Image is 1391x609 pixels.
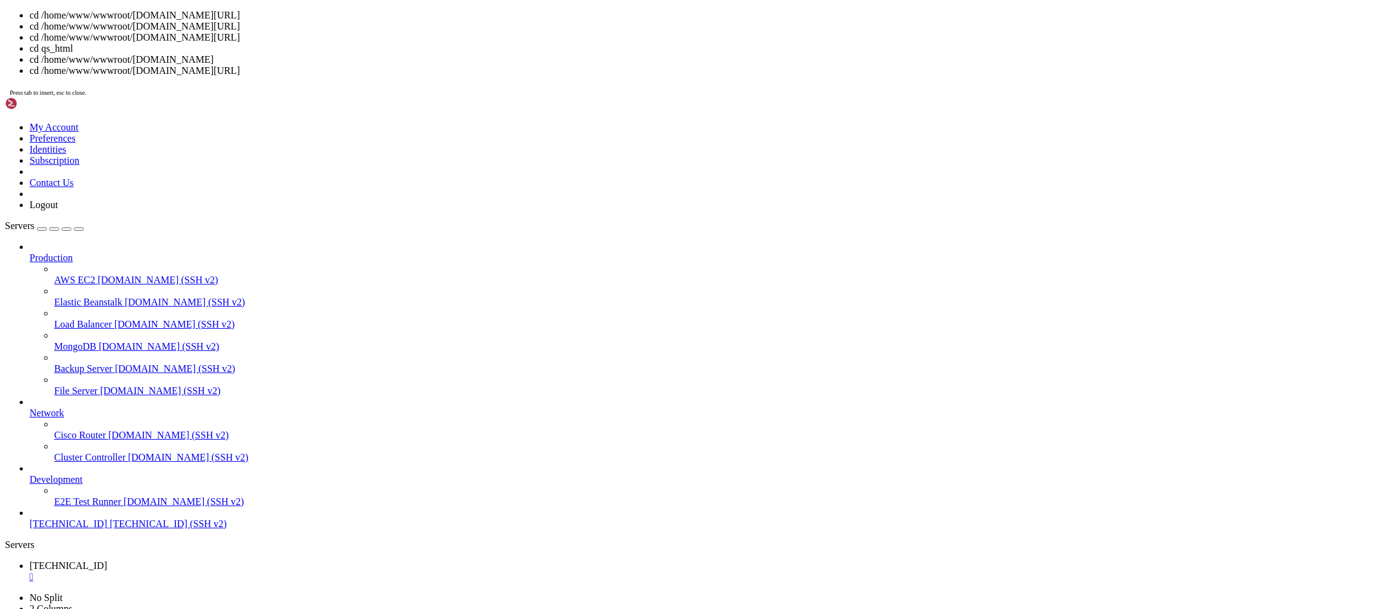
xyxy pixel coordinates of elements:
[30,518,107,529] span: [TECHNICAL_ID]
[54,452,126,462] span: Cluster Controller
[54,363,113,374] span: Backup Server
[54,352,1386,374] li: Backup Server [DOMAIN_NAME] (SSH v2)
[5,235,1230,246] x-row: ln -s /home/www/wwwroot/[DOMAIN_NAME][URL] tag
[30,32,1386,43] li: cd /home/www/wwwroot/[DOMAIN_NAME][URL]
[5,99,1230,110] x-row: ln -s /home/www/wwwroot/[DOMAIN_NAME][URL] tag
[30,252,73,263] span: Production
[5,403,1230,413] x-row: Message from syslogd@104-250-130-146 at [DATE] 07:50:35 ...
[30,144,66,155] a: Identities
[54,341,1386,352] a: MongoDB [DOMAIN_NAME] (SSH v2)
[5,183,1230,193] x-row: [root@104-250-130-146 ~]# cd /home/www/wwwroot/[DOMAIN_NAME][URL]
[5,319,1230,329] x-row: kernel:[Hardware Error]: Corrected error, no action required.
[5,382,1230,392] x-row: kernel:[Hardware Error]: Error Addr: 0x000000073ba1be40
[30,592,63,603] a: No Split
[54,297,1386,308] a: Elastic Beanstalk [DOMAIN_NAME] (SSH v2)
[5,97,76,110] img: Shellngn
[5,434,1230,445] x-row: Message from syslogd@104-250-130-146 at [DATE] 07:50:35 ...
[54,430,106,440] span: Cisco Router
[30,571,1386,583] a: 
[5,47,1230,57] x-row: [root@104-250-130-146 ~]# cd /home/www/wwwroot/[DOMAIN_NAME][URL]
[5,350,1230,361] x-row: kernel:[Hardware Error]: CPU:0 (17:31:0) MC18_STATUS[Over|CE|MiscV|AddrV|-|-|SyndV|CECC|-|-|-]: 0...
[10,89,86,96] span: Press tab to insert, esc to close.
[5,26,1230,36] x-row: [root@104-250-130-146 qs_html]# cd\
[54,363,1386,374] a: Backup Server [DOMAIN_NAME] (SSH v2)
[54,385,1386,397] a: File Server [DOMAIN_NAME] (SSH v2)
[30,463,1386,507] li: Development
[54,297,122,307] span: Elastic Beanstalk
[30,474,1386,485] a: Development
[5,518,1230,528] x-row: [root@104-250-130-146 ~]# cd
[5,141,1230,151] x-row: ln -s /www/wwwroot/jieqi/files/article/txt qs_txt
[54,275,1386,286] a: AWS EC2 [DOMAIN_NAME] (SSH v2)
[54,430,1386,441] a: Cisco Router [DOMAIN_NAME] (SSH v2)
[5,277,1230,288] x-row: ln -s /www/wwwroot/jieqi/files/article/txt qs_txt
[5,120,1230,131] x-row: ln -s /home/www/wwwroot/[DOMAIN_NAME][URL] tag_id
[98,275,218,285] span: [DOMAIN_NAME] (SSH v2)
[5,539,1386,551] div: Servers
[5,486,1230,497] x-row: ^C
[30,54,1386,65] li: cd /home/www/wwwroot/[DOMAIN_NAME]
[5,78,1230,89] x-row: ln -s /home/www/wwwroot/[DOMAIN_NAME][URL] linju
[108,430,229,440] span: [DOMAIN_NAME] (SSH v2)
[114,319,235,329] span: [DOMAIN_NAME] (SSH v2)
[30,155,79,166] a: Subscription
[30,408,1386,419] a: Network
[30,507,1386,530] li: [TECHNICAL_ID] [TECHNICAL_ID] (SSH v2)
[54,308,1386,330] li: Load Balancer [DOMAIN_NAME] (SSH v2)
[5,57,1230,68] x-row: [root@104-250-130-146 qs_html]# ln -s /www/wwwroot/jieqi/files/article/image img
[125,297,246,307] span: [DOMAIN_NAME] (SSH v2)
[54,319,1386,330] a: Load Balancer [DOMAIN_NAME] (SSH v2)
[5,172,1230,183] x-row: >
[5,309,1230,319] x-row: Message from syslogd@104-250-130-146 at [DATE] 07:50:35 ...
[54,374,1386,397] li: File Server [DOMAIN_NAME] (SSH v2)
[5,162,1230,172] x-row: [root@104-250-130-146 qs_html]# cd\
[54,341,96,352] span: MongoDB
[30,10,1386,21] li: cd /home/www/wwwroot/[DOMAIN_NAME][URL]
[30,560,107,571] span: [TECHNICAL_ID]
[5,466,1230,476] x-row: Message from syslogd@104-250-130-146 at [DATE] 07:50:35 ...
[5,445,1230,455] x-row: kernel:[Hardware Error]: Unified Memory Controller Ext. Error Code: 0
[115,363,236,374] span: [DOMAIN_NAME] (SSH v2)
[30,560,1386,583] a: 104.250.130.146
[54,286,1386,308] li: Elastic Beanstalk [DOMAIN_NAME] (SSH v2)
[54,452,1386,463] a: Cluster Controller [DOMAIN_NAME] (SSH v2)
[30,518,1386,530] a: [TECHNICAL_ID] [TECHNICAL_ID] (SSH v2)
[5,15,1230,26] x-row: ^C
[110,518,226,529] span: [TECHNICAL_ID] (SSH v2)
[54,496,121,507] span: E2E Test Runner
[5,256,1230,267] x-row: ln -s /home/www/wwwroot/[DOMAIN_NAME][URL] tag_id
[5,298,1230,309] x-row: [root@104-250-130-146 qs_html]#
[5,371,1230,382] x-row: Message from syslogd@104-250-130-146 at [DATE] 07:50:35 ...
[155,518,160,528] div: (29, 49)
[124,496,244,507] span: [DOMAIN_NAME] (SSH v2)
[5,214,1230,225] x-row: ln -s /home/www/wwwroot/[DOMAIN_NAME][URL] linju
[5,220,34,231] span: Servers
[5,413,1230,424] x-row: kernel:[Hardware Error]: IPID: 0x0000009600150f00, Syndrome: 0xbd3f80000a800200
[54,385,98,396] span: File Server
[98,341,219,352] span: [DOMAIN_NAME] (SSH v2)
[54,419,1386,441] li: Cisco Router [DOMAIN_NAME] (SSH v2)
[54,275,95,285] span: AWS EC2
[54,485,1386,507] li: E2E Test Runner [DOMAIN_NAME] (SSH v2)
[30,133,76,143] a: Preferences
[128,452,249,462] span: [DOMAIN_NAME] (SSH v2)
[5,5,1230,15] x-row: kernel:[Hardware Error]: cache level: L3/GEN, [GEOGRAPHIC_DATA]: GEN, mem-tx: RD
[30,177,74,188] a: Contact Us
[30,21,1386,32] li: cd /home/www/wwwroot/[DOMAIN_NAME][URL]
[30,408,64,418] span: Network
[54,319,112,329] span: Load Balancer
[54,441,1386,463] li: Cluster Controller [DOMAIN_NAME] (SSH v2)
[5,340,1230,350] x-row: Message from syslogd@104-250-130-146 at [DATE] 07:50:35 ...
[30,122,79,132] a: My Account
[30,252,1386,264] a: Production
[5,220,84,231] a: Servers
[5,36,1230,47] x-row: >
[100,385,221,396] span: [DOMAIN_NAME] (SSH v2)
[30,474,82,485] span: Development
[54,330,1386,352] li: MongoDB [DOMAIN_NAME] (SSH v2)
[5,193,1230,204] x-row: [root@104-250-130-146 qs_html]# ln -s /www/wwwroot/jieqi/files/article/image img
[30,65,1386,76] li: cd /home/www/wwwroot/[DOMAIN_NAME][URL]
[30,43,1386,54] li: cd qs_html
[54,264,1386,286] li: AWS EC2 [DOMAIN_NAME] (SSH v2)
